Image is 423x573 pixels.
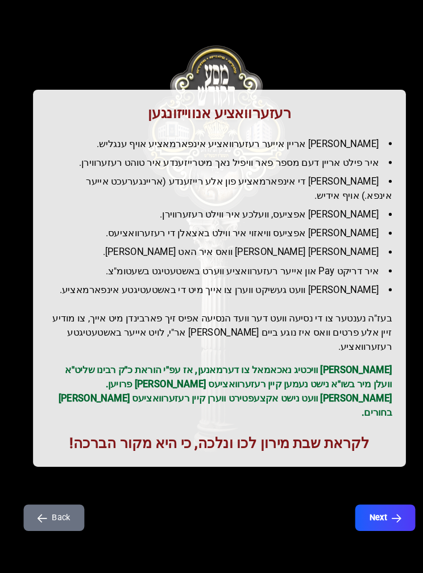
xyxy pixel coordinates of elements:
[55,293,378,307] li: [PERSON_NAME] וועט געשיקט ווערן צו אייך מיט די באשטעטיגטע אינפארמאציע.
[55,152,378,166] li: [PERSON_NAME] אריין אייער רעזערוואציע אינפארמאציע אויף ענגליש.
[55,257,378,270] li: [PERSON_NAME] [PERSON_NAME] וואס איר האט [PERSON_NAME].
[55,220,378,234] li: [PERSON_NAME] אפציעס, וועלכע איר ווילט רעזערווירן.
[45,370,378,425] p: [PERSON_NAME] וויכטיג נאכאמאל צו דערמאנען, אז עפ"י הוראת כ"ק רבינו שליט"א וועלן מיר בשו"א נישט נע...
[55,170,378,184] li: איר פילט אריין דעם מספר פאר וויפיל נאך מיטרייזענדע איר טוהט רעזערווירן.
[55,239,378,252] li: [PERSON_NAME] אפציעס וויאזוי איר ווילט באצאלן די רעזערוואציעס.
[45,438,378,457] h1: לקראת שבת מירון לכו ונלכה, כי היא מקור הברכה!
[55,275,378,288] li: איר דריקט Pay און אייער רעזערוואציע ווערט באשטעטיגט בשעטומ"צ.
[23,507,81,532] button: Back
[342,507,400,532] button: Next
[55,189,378,216] li: [PERSON_NAME] די אינפארמאציע פון אלע רייזענדע (אריינגערעכט אייער אינפא.) אויף אידיש.
[45,120,378,139] h1: רעזערוואציע אנווייזונגען
[45,320,378,361] h2: בעז"ה נענטער צו די נסיעה וועט דער וועד הנסיעה אפיס זיך פארבינדן מיט אייך, צו מודיע זיין אלע פרטים...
